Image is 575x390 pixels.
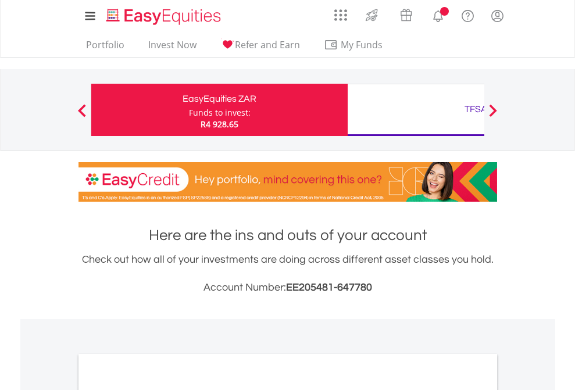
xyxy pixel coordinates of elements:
a: My Profile [483,3,512,28]
img: EasyCredit Promotion Banner [78,162,497,202]
span: My Funds [324,37,400,52]
img: thrive-v2.svg [362,6,381,24]
img: vouchers-v2.svg [397,6,416,24]
a: Portfolio [81,39,129,57]
a: Vouchers [389,3,423,24]
h1: Here are the ins and outs of your account [78,225,497,246]
a: FAQ's and Support [453,3,483,26]
h3: Account Number: [78,280,497,296]
a: Invest Now [144,39,201,57]
button: Previous [70,110,94,121]
span: Refer and Earn [235,38,300,51]
div: Check out how all of your investments are doing across different asset classes you hold. [78,252,497,296]
a: AppsGrid [327,3,355,22]
img: grid-menu-icon.svg [334,9,347,22]
div: EasyEquities ZAR [98,91,341,107]
span: R4 928.65 [201,119,238,130]
img: EasyEquities_Logo.png [104,7,226,26]
button: Next [481,110,505,121]
span: EE205481-647780 [286,282,372,293]
a: Home page [102,3,226,26]
a: Notifications [423,3,453,26]
a: Refer and Earn [216,39,305,57]
div: Funds to invest: [189,107,251,119]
